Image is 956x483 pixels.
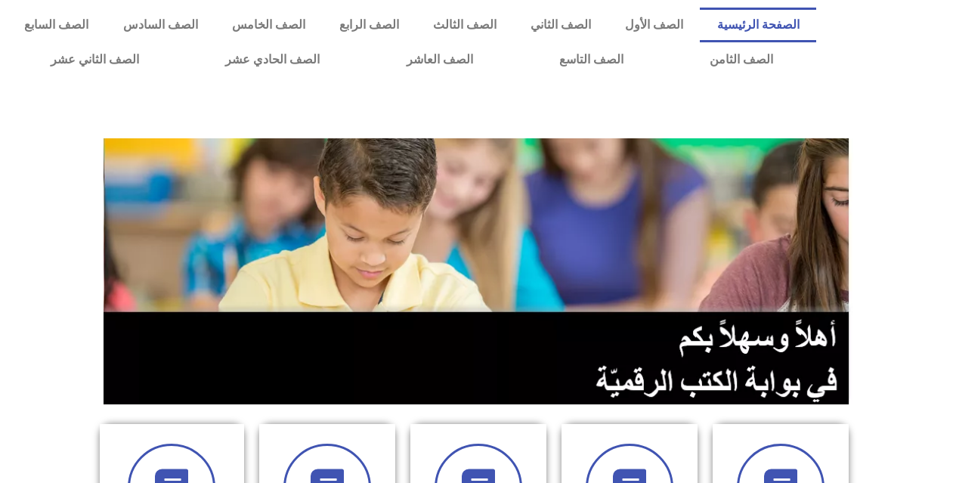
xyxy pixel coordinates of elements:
[322,8,416,42] a: الصف الرابع
[513,8,608,42] a: الصف الثاني
[182,42,363,77] a: الصف الحادي عشر
[106,8,215,42] a: الصف السادس
[364,42,516,77] a: الصف العاشر
[700,8,816,42] a: الصفحة الرئيسية
[516,42,667,77] a: الصف التاسع
[608,8,700,42] a: الصف الأول
[8,8,106,42] a: الصف السابع
[667,42,816,77] a: الصف الثامن
[8,42,182,77] a: الصف الثاني عشر
[215,8,322,42] a: الصف الخامس
[416,8,513,42] a: الصف الثالث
